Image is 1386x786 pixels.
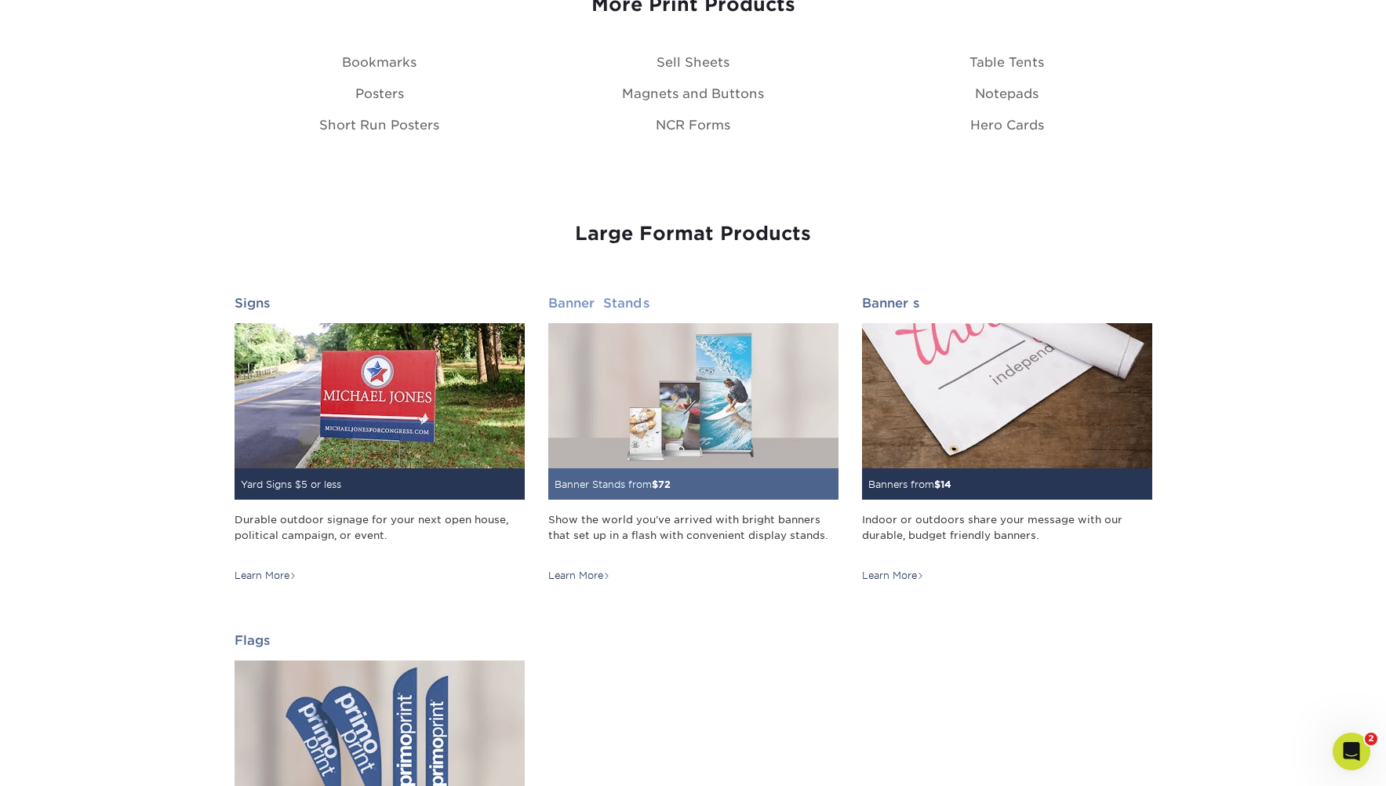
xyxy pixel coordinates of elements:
a: Sell Sheets [657,55,729,70]
span: 2 [1365,733,1377,745]
h3: Large Format Products [235,223,1152,246]
a: Banner Stands Banner Stands from$72 Show the world you've arrived with bright banners that set up... [548,296,839,583]
div: Indoor or outdoors share your message with our durable, budget friendly banners. [862,512,1152,558]
a: Posters [355,86,404,101]
span: 14 [940,479,951,490]
div: Learn More [235,569,296,583]
a: Short Run Posters [319,118,439,133]
span: $ [934,479,940,490]
div: Durable outdoor signage for your next open house, political campaign, or event. [235,512,525,558]
a: Banners Banners from$14 Indoor or outdoors share your message with our durable, budget friendly b... [862,296,1152,583]
h2: Banner Stands [548,296,839,311]
a: Table Tents [969,55,1044,70]
div: Learn More [548,569,610,583]
img: Signs [235,323,525,468]
h2: Signs [235,296,525,311]
a: Magnets and Buttons [622,86,764,101]
iframe: Intercom live chat [1333,733,1370,770]
a: Hero Cards [970,118,1044,133]
h2: Flags [235,633,525,648]
div: Show the world you've arrived with bright banners that set up in a flash with convenient display ... [548,512,839,558]
a: Signs Yard Signs $5 or less Durable outdoor signage for your next open house, political campaign,... [235,296,525,583]
img: Banner Stands [548,323,839,468]
img: Banners [862,323,1152,468]
span: 72 [658,479,671,490]
small: Banner Stands from [555,479,671,490]
a: Bookmarks [342,55,417,70]
div: Learn More [862,569,924,583]
small: Banners from [868,479,951,490]
span: $ [652,479,658,490]
a: Notepads [975,86,1039,101]
h2: Banners [862,296,1152,311]
a: NCR Forms [656,118,730,133]
small: Yard Signs $5 or less [241,479,341,490]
